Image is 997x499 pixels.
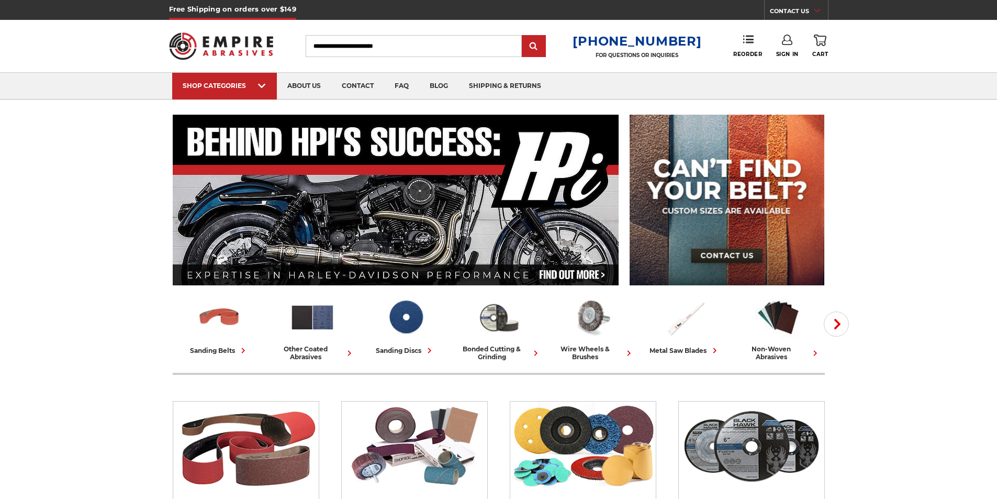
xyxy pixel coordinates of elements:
img: Wire Wheels & Brushes [569,295,615,340]
a: Cart [812,35,828,58]
div: non-woven abrasives [736,345,821,361]
a: bonded cutting & grinding [456,295,541,361]
img: Bonded Cutting & Grinding [679,402,824,491]
button: Next [824,312,849,337]
a: about us [277,73,331,99]
span: Cart [812,51,828,58]
div: metal saw blades [649,345,720,356]
a: contact [331,73,384,99]
div: bonded cutting & grinding [456,345,541,361]
div: sanding discs [376,345,435,356]
div: SHOP CATEGORIES [183,82,266,90]
a: shipping & returns [458,73,552,99]
a: non-woven abrasives [736,295,821,361]
a: sanding discs [363,295,448,356]
div: sanding belts [190,345,249,356]
span: Sign In [776,51,799,58]
img: Non-woven Abrasives [755,295,801,340]
img: promo banner for custom belts. [630,115,824,285]
a: blog [419,73,458,99]
img: Sanding Belts [196,295,242,340]
img: Banner for an interview featuring Horsepower Inc who makes Harley performance upgrades featured o... [173,115,619,285]
div: wire wheels & brushes [550,345,634,361]
a: Reorder [733,35,762,57]
p: FOR QUESTIONS OR INQUIRIES [573,52,701,59]
a: other coated abrasives [270,295,355,361]
div: other coated abrasives [270,345,355,361]
img: Sanding Belts [173,402,319,491]
a: sanding belts [177,295,262,356]
a: [PHONE_NUMBER] [573,34,701,49]
img: Metal Saw Blades [662,295,708,340]
a: wire wheels & brushes [550,295,634,361]
img: Other Coated Abrasives [342,402,487,491]
img: Bonded Cutting & Grinding [476,295,522,340]
img: Empire Abrasives [169,26,274,66]
a: faq [384,73,419,99]
a: CONTACT US [770,5,828,20]
img: Sanding Discs [510,402,656,491]
span: Reorder [733,51,762,58]
a: metal saw blades [643,295,727,356]
img: Sanding Discs [383,295,429,340]
img: Other Coated Abrasives [289,295,335,340]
